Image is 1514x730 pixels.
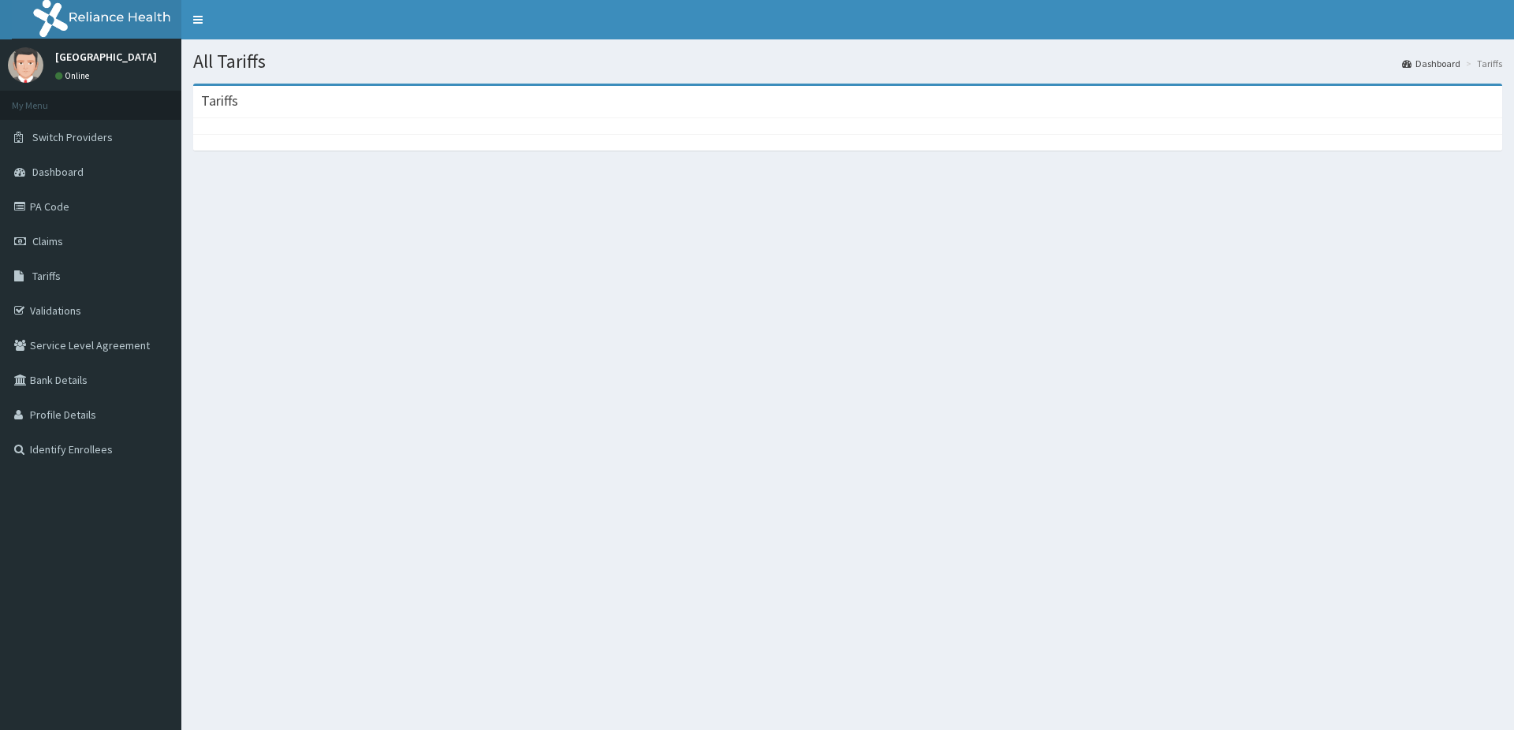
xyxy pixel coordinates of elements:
[32,269,61,283] span: Tariffs
[8,47,43,83] img: User Image
[1402,57,1460,70] a: Dashboard
[1462,57,1502,70] li: Tariffs
[32,165,84,179] span: Dashboard
[55,51,157,62] p: [GEOGRAPHIC_DATA]
[32,234,63,248] span: Claims
[201,94,238,108] h3: Tariffs
[55,70,93,81] a: Online
[32,130,113,144] span: Switch Providers
[193,51,1502,72] h1: All Tariffs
